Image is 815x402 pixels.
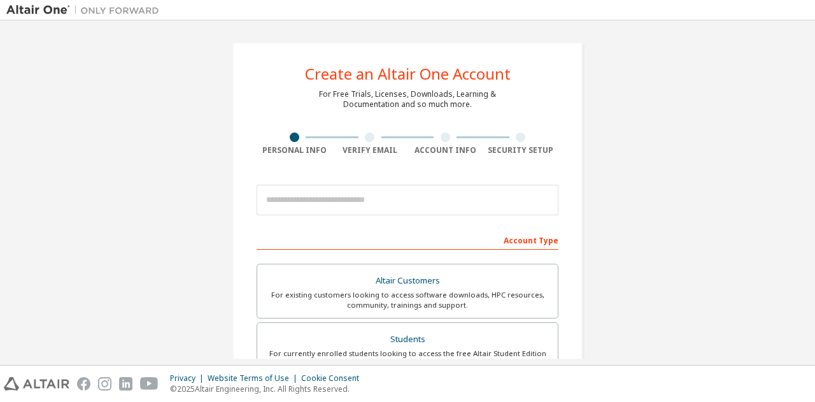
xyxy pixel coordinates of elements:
[119,377,132,391] img: linkedin.svg
[4,377,69,391] img: altair_logo.svg
[170,373,208,384] div: Privacy
[6,4,166,17] img: Altair One
[77,377,90,391] img: facebook.svg
[265,331,550,348] div: Students
[257,145,332,155] div: Personal Info
[265,290,550,310] div: For existing customers looking to access software downloads, HPC resources, community, trainings ...
[319,89,496,110] div: For Free Trials, Licenses, Downloads, Learning & Documentation and so much more.
[208,373,301,384] div: Website Terms of Use
[170,384,367,394] p: © 2025 Altair Engineering, Inc. All Rights Reserved.
[265,348,550,369] div: For currently enrolled students looking to access the free Altair Student Edition bundle and all ...
[98,377,111,391] img: instagram.svg
[332,145,408,155] div: Verify Email
[301,373,367,384] div: Cookie Consent
[483,145,559,155] div: Security Setup
[265,272,550,290] div: Altair Customers
[140,377,159,391] img: youtube.svg
[305,66,511,82] div: Create an Altair One Account
[257,229,558,250] div: Account Type
[407,145,483,155] div: Account Info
